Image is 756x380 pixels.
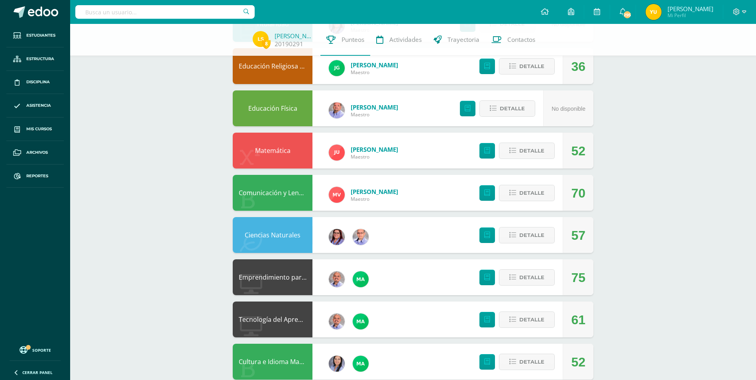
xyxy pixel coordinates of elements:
a: Disciplina [6,71,64,94]
span: Detalle [519,355,544,369]
span: Maestro [351,153,398,160]
span: Estructura [26,56,54,62]
a: [PERSON_NAME] [351,145,398,153]
div: 57 [571,217,585,253]
button: Detalle [499,354,555,370]
a: [PERSON_NAME] [351,188,398,196]
span: Maestro [351,69,398,76]
span: Detalle [519,143,544,158]
a: Ciencias Naturales [245,231,300,239]
div: Educación Religiosa Escolar [233,48,312,84]
button: Detalle [499,58,555,74]
span: Soporte [32,347,51,353]
img: 3da61d9b1d2c0c7b8f7e89c78bbce001.png [329,60,345,76]
img: 76a244d885c867e4cb840cf5c655c3b2.png [353,271,369,287]
a: Soporte [10,344,61,355]
a: Actividades [370,24,428,56]
a: Comunicación y Lenguaje, Idioma Español [239,188,365,197]
span: Detalle [519,312,544,327]
span: Detalle [500,101,525,116]
div: 52 [571,344,585,380]
a: Estructura [6,47,64,71]
button: Detalle [479,100,535,117]
a: [PERSON_NAME] [351,61,398,69]
a: Estudiantes [6,24,64,47]
span: Mi Perfil [668,12,713,19]
span: 8 [262,39,271,49]
a: Reportes [6,165,64,188]
a: [PERSON_NAME] [275,32,314,40]
img: 8515b0517dd401427d7741508a7bbeef.png [253,31,269,47]
a: Archivos [6,141,64,165]
a: Educación Física [248,104,297,113]
span: Trayectoria [448,35,479,44]
a: Matemática [255,146,291,155]
img: 6c58b5a751619099581147680274b29f.png [329,102,345,118]
div: Ciencias Naturales [233,217,312,253]
span: 295 [623,10,632,19]
a: Educación Religiosa Escolar [239,62,322,71]
span: Cerrar panel [22,370,53,375]
a: Punteos [320,24,370,56]
span: [PERSON_NAME] [668,5,713,13]
a: Emprendimiento para la Productividad y Robótica [239,273,389,282]
div: 70 [571,175,585,211]
img: 636fc591f85668e7520e122fec75fd4f.png [353,229,369,245]
span: Detalle [519,59,544,74]
span: Asistencia [26,102,51,109]
a: Cultura e Idioma Maya, Garífuna o Xinca [239,357,359,366]
div: Comunicación y Lenguaje, Idioma Español [233,175,312,211]
img: f4ddca51a09d81af1cee46ad6847c426.png [329,271,345,287]
span: Detalle [519,186,544,200]
span: Detalle [519,270,544,285]
div: Educación Física [233,90,312,126]
a: Mis cursos [6,118,64,141]
button: Detalle [499,185,555,201]
input: Busca un usuario... [75,5,255,19]
span: Mis cursos [26,126,52,132]
div: 75 [571,260,585,296]
span: Maestro [351,196,398,202]
span: Contactos [507,35,535,44]
div: 52 [571,133,585,169]
span: Actividades [389,35,422,44]
div: Tecnología del Aprendizaje y la Comunicación [233,302,312,337]
span: Archivos [26,149,48,156]
div: Matemática [233,133,312,168]
div: Emprendimiento para la Productividad y Robótica [233,259,312,295]
img: 76a244d885c867e4cb840cf5c655c3b2.png [353,313,369,329]
img: f4ddca51a09d81af1cee46ad6847c426.png [329,313,345,329]
button: Detalle [499,269,555,286]
button: Detalle [499,143,555,159]
div: 61 [571,302,585,338]
div: Cultura e Idioma Maya, Garífuna o Xinca [233,344,312,380]
a: [PERSON_NAME] [351,103,398,111]
span: No disponible [552,106,585,112]
a: Asistencia [6,94,64,118]
a: Tecnología del Aprendizaje y la Comunicación [239,315,376,324]
img: ffb4b55e764c5bd545a2672b87c12a4f.png [646,4,662,20]
a: 20190291 [275,40,303,48]
a: Trayectoria [428,24,485,56]
span: Disciplina [26,79,50,85]
button: Detalle [499,227,555,243]
img: fda4ebce342fd1e8b3b59cfba0d95288.png [329,229,345,245]
img: 1ff341f52347efc33ff1d2a179cbdb51.png [329,187,345,203]
img: b5613e1a4347ac065b47e806e9a54e9c.png [329,145,345,161]
span: Punteos [342,35,364,44]
img: cd351d3d8a4001e278b4be47b7b4112c.png [329,356,345,372]
span: Reportes [26,173,48,179]
span: Detalle [519,228,544,243]
span: Maestro [351,111,398,118]
button: Detalle [499,311,555,328]
span: Estudiantes [26,32,55,39]
a: Contactos [485,24,541,56]
img: 8866475198638e21c75a704fcd13ce2b.png [353,356,369,372]
div: 36 [571,49,585,84]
